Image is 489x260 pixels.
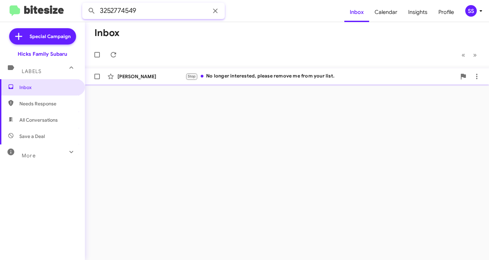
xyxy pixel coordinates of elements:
[465,5,477,17] div: SS
[458,48,481,62] nav: Page navigation example
[19,84,77,91] span: Inbox
[459,5,482,17] button: SS
[19,100,77,107] span: Needs Response
[82,3,225,19] input: Search
[30,33,71,40] span: Special Campaign
[185,72,456,80] div: No longer interested, please remove me from your list.
[19,117,58,123] span: All Conversations
[369,2,403,22] a: Calendar
[403,2,433,22] a: Insights
[94,28,120,38] h1: Inbox
[188,74,196,79] span: Stop
[457,48,469,62] button: Previous
[433,2,459,22] a: Profile
[461,51,465,59] span: «
[22,153,36,159] span: More
[473,51,477,59] span: »
[18,51,67,57] div: Hicks Family Subaru
[22,68,41,74] span: Labels
[469,48,481,62] button: Next
[19,133,45,140] span: Save a Deal
[117,73,185,80] div: [PERSON_NAME]
[9,28,76,45] a: Special Campaign
[344,2,369,22] a: Inbox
